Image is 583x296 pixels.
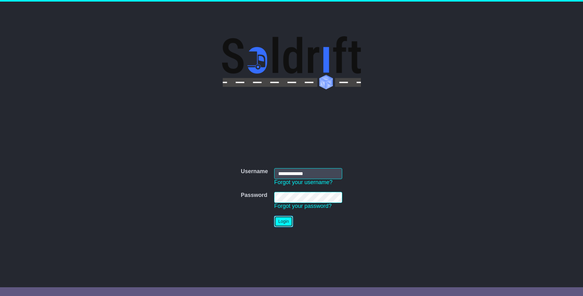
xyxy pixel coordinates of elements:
[241,192,267,199] label: Password
[274,216,293,227] button: Login
[222,36,361,89] img: Soldrift Pty Ltd
[274,203,332,209] a: Forgot your password?
[241,168,268,175] label: Username
[274,179,333,185] a: Forgot your username?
